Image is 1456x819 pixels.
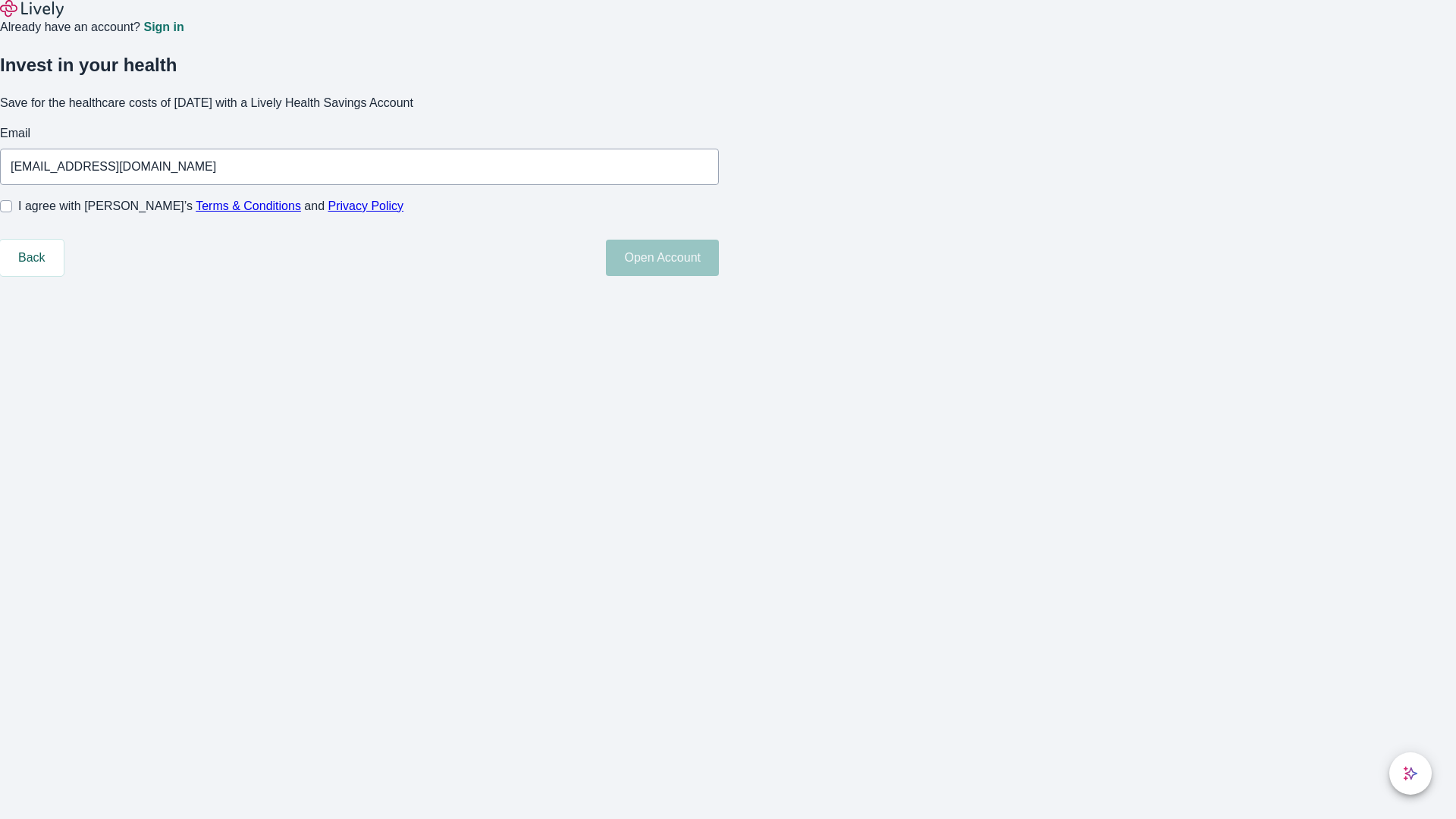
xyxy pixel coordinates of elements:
svg: Lively AI Assistant [1403,766,1418,781]
a: Sign in [143,21,184,33]
button: chat [1389,752,1432,795]
a: Privacy Policy [328,199,404,212]
a: Terms & Conditions [196,199,301,212]
span: I agree with [PERSON_NAME]’s and [18,197,403,215]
